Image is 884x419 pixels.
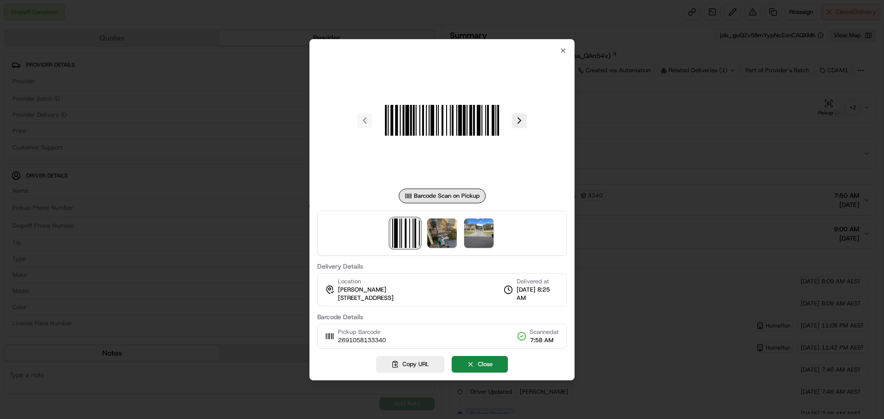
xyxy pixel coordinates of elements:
[338,277,361,286] span: Location
[338,336,386,344] span: 2691058133340
[338,328,386,336] span: Pickup Barcode
[530,328,559,336] span: Scanned at
[317,314,567,320] label: Barcode Details
[517,286,559,302] span: [DATE] 8:25 AM
[338,294,394,302] span: [STREET_ADDRESS]
[427,218,457,248] img: photo_proof_of_delivery image
[317,263,567,270] label: Delivery Details
[464,218,494,248] img: photo_proof_of_delivery image
[376,356,444,373] button: Copy URL
[530,336,559,344] span: 7:58 AM
[517,277,559,286] span: Delivered at
[390,218,420,248] img: barcode_scan_on_pickup image
[338,286,386,294] span: [PERSON_NAME]
[452,356,508,373] button: Close
[376,54,508,187] img: barcode_scan_on_pickup image
[399,189,486,203] div: Barcode Scan on Pickup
